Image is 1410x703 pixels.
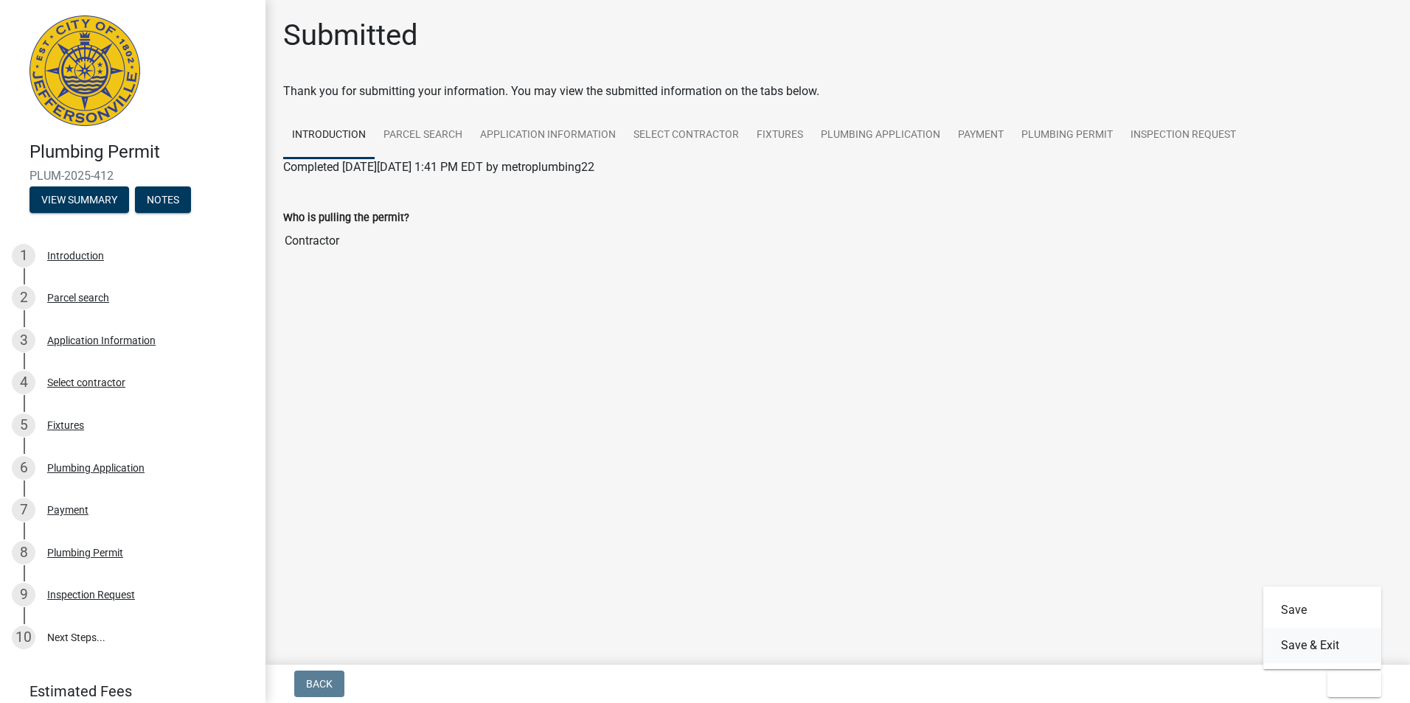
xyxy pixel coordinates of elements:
[12,626,35,649] div: 10
[47,377,125,388] div: Select contractor
[12,244,35,267] div: 1
[1122,112,1245,159] a: Inspection Request
[47,590,135,600] div: Inspection Request
[375,112,471,159] a: Parcel search
[12,329,35,352] div: 3
[949,112,1013,159] a: Payment
[1263,587,1381,669] div: Exit
[306,678,333,690] span: Back
[47,293,109,303] div: Parcel search
[12,541,35,564] div: 8
[12,583,35,606] div: 9
[283,83,1392,100] div: Thank you for submitting your information. You may view the submitted information on the tabs below.
[29,141,254,163] h4: Plumbing Permit
[135,195,191,206] wm-modal-confirm: Notes
[29,15,140,126] img: City of Jeffersonville, Indiana
[625,112,748,159] a: Select contractor
[29,169,236,183] span: PLUM-2025-412
[12,498,35,522] div: 7
[29,186,129,213] button: View Summary
[1263,592,1381,628] button: Save
[47,505,88,515] div: Payment
[748,112,812,159] a: Fixtures
[283,160,594,174] span: Completed [DATE][DATE] 1:41 PM EDT by metroplumbing22
[1013,112,1122,159] a: Plumbing Permit
[135,186,191,213] button: Notes
[47,463,145,473] div: Plumbing Application
[12,371,35,394] div: 4
[47,548,123,558] div: Plumbing Permit
[47,335,156,346] div: Application Information
[471,112,625,159] a: Application Information
[1327,671,1381,697] button: Exit
[1263,628,1381,663] button: Save & Exit
[812,112,949,159] a: Plumbing Application
[12,456,35,480] div: 6
[47,251,104,261] div: Introduction
[283,213,409,223] label: Who is pulling the permit?
[283,112,375,159] a: Introduction
[12,413,35,437] div: 5
[1339,678,1361,690] span: Exit
[12,286,35,309] div: 2
[29,195,129,206] wm-modal-confirm: Summary
[294,671,344,697] button: Back
[47,420,84,430] div: Fixtures
[283,18,418,53] h1: Submitted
